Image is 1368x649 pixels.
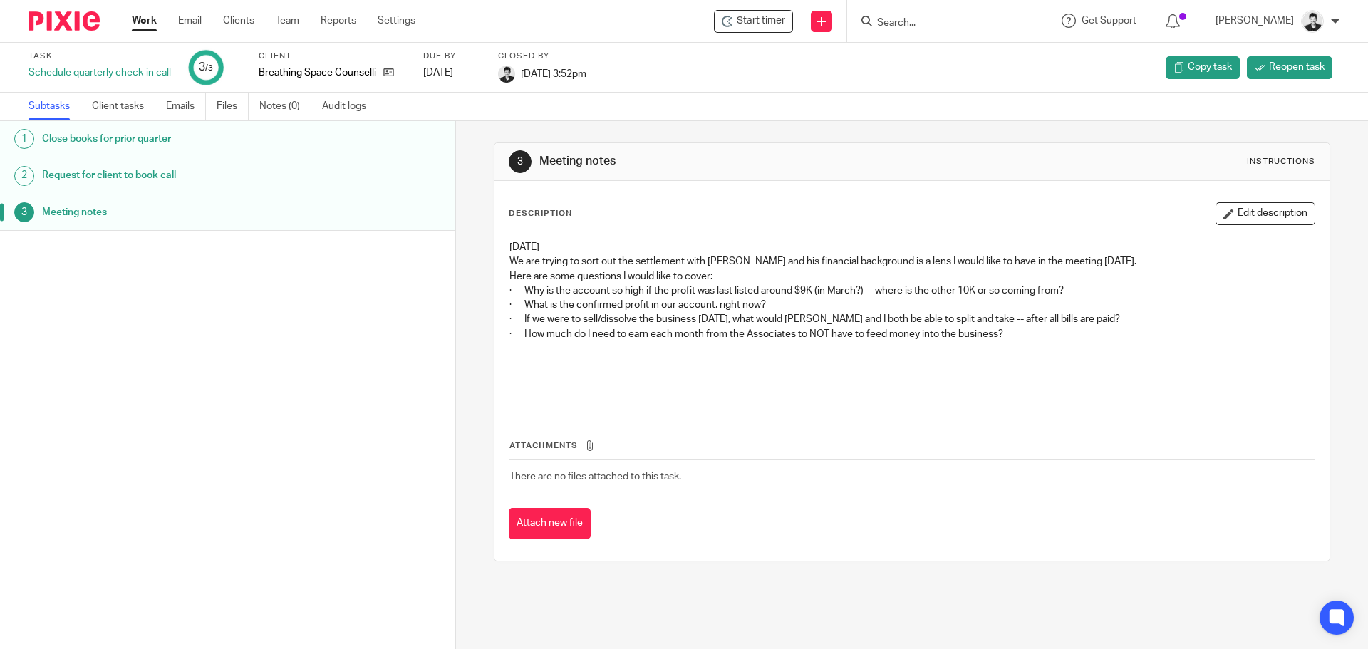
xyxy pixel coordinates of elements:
[1247,156,1315,167] div: Instructions
[423,51,480,62] label: Due by
[498,51,586,62] label: Closed by
[132,14,157,28] a: Work
[509,150,532,173] div: 3
[223,14,254,28] a: Clients
[28,66,171,80] div: Schedule quarterly check-in call
[509,269,1314,284] p: Here are some questions I would like to cover:
[509,312,1314,326] p: · If we were to sell/dissolve the business [DATE], what would [PERSON_NAME] and I both be able to...
[423,66,480,80] div: [DATE]
[509,240,1314,254] p: [DATE]
[378,14,415,28] a: Settings
[28,93,81,120] a: Subtasks
[539,154,943,169] h1: Meeting notes
[509,442,578,450] span: Attachments
[322,93,377,120] a: Audit logs
[217,93,249,120] a: Files
[42,128,309,150] h1: Close books for prior quarter
[28,11,100,31] img: Pixie
[509,284,1314,298] p: · Why is the account so high if the profit was last listed around $9K (in March?) -- where is the...
[498,66,515,83] img: squarehead.jpg
[321,14,356,28] a: Reports
[259,93,311,120] a: Notes (0)
[509,472,681,482] span: There are no files attached to this task.
[737,14,785,28] span: Start timer
[521,68,586,78] span: [DATE] 3:52pm
[1301,10,1324,33] img: squarehead.jpg
[509,254,1314,269] p: We are trying to sort out the settlement with [PERSON_NAME] and his financial background is a len...
[205,64,213,72] small: /3
[876,17,1004,30] input: Search
[509,298,1314,312] p: · What is the confirmed profit in our account, right now?
[276,14,299,28] a: Team
[509,508,591,540] button: Attach new file
[1188,60,1232,74] span: Copy task
[178,14,202,28] a: Email
[259,66,376,80] p: Breathing Space Counselling
[1166,56,1240,79] a: Copy task
[1247,56,1332,79] a: Reopen task
[166,93,206,120] a: Emails
[14,202,34,222] div: 3
[42,165,309,186] h1: Request for client to book call
[92,93,155,120] a: Client tasks
[14,166,34,186] div: 2
[259,51,405,62] label: Client
[199,59,213,76] div: 3
[1216,14,1294,28] p: [PERSON_NAME]
[509,208,572,219] p: Description
[42,202,309,223] h1: Meeting notes
[1216,202,1315,225] button: Edit description
[1082,16,1136,26] span: Get Support
[28,51,171,62] label: Task
[14,129,34,149] div: 1
[1269,60,1325,74] span: Reopen task
[714,10,793,33] div: Breathing Space Counselling - Schedule quarterly check-in call
[509,327,1314,341] p: · How much do I need to earn each month from the Associates to NOT have to feed money into the bu...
